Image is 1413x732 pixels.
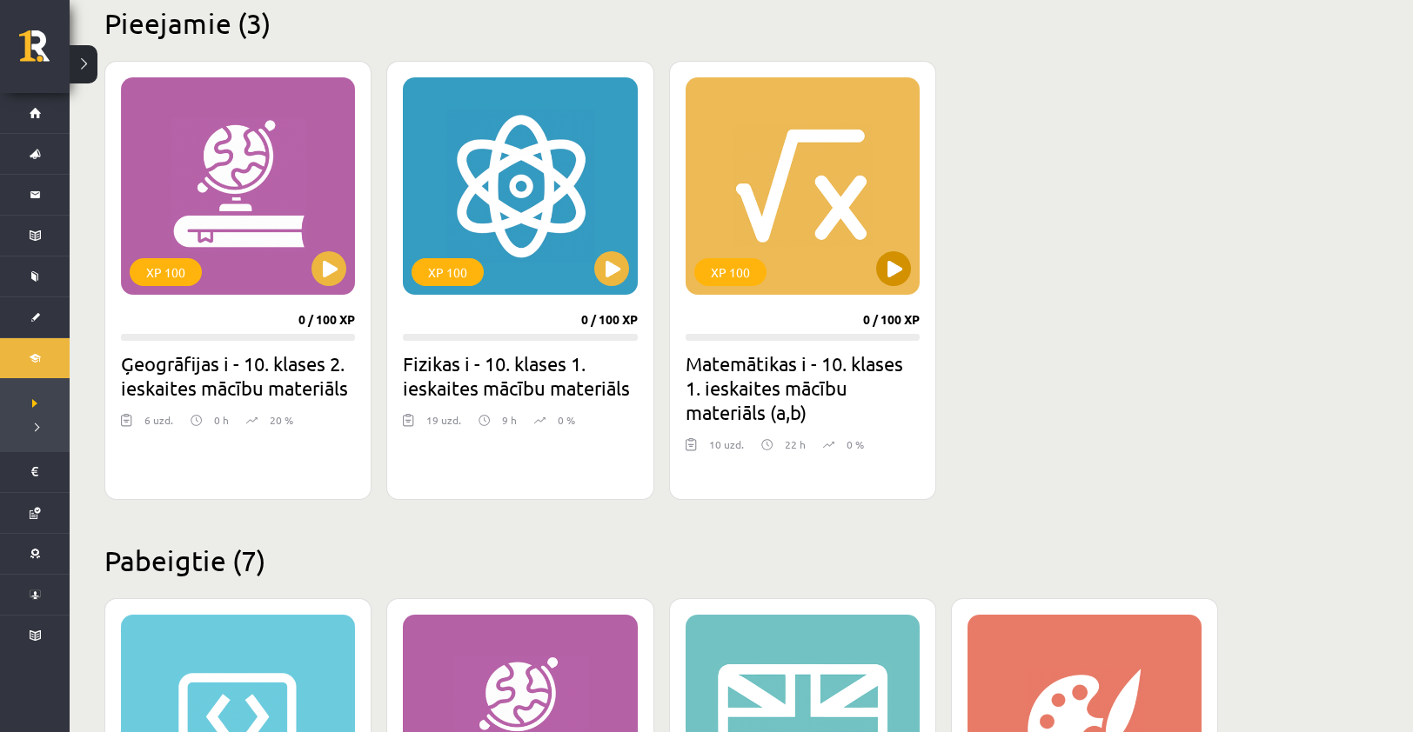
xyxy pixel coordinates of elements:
div: 19 uzd. [426,412,461,438]
h2: Pieejamie (3) [104,6,1218,40]
div: XP 100 [694,258,767,286]
p: 0 % [558,412,575,428]
div: 6 uzd. [144,412,173,438]
p: 9 h [502,412,517,428]
div: XP 100 [130,258,202,286]
p: 22 h [785,436,806,452]
h2: Ģeogrāfijas i - 10. klases 2. ieskaites mācību materiāls [121,351,355,400]
p: 20 % [270,412,293,428]
p: 0 % [847,436,864,452]
h2: Pabeigtie (7) [104,543,1218,577]
h2: Fizikas i - 10. klases 1. ieskaites mācību materiāls [403,351,637,400]
p: 0 h [214,412,229,428]
div: XP 100 [412,258,484,286]
div: 10 uzd. [709,436,744,462]
h2: Matemātikas i - 10. klases 1. ieskaites mācību materiāls (a,b) [686,351,920,424]
a: Rīgas 1. Tālmācības vidusskola [19,30,70,74]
